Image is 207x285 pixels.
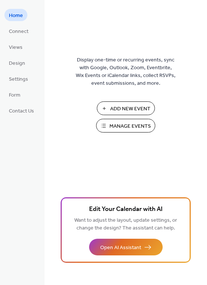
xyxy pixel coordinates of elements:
a: Home [4,9,27,21]
a: Settings [4,73,33,85]
a: Design [4,57,30,69]
span: Manage Events [109,123,151,130]
span: Display one-time or recurring events, sync with Google, Outlook, Zoom, Eventbrite, Wix Events or ... [76,56,176,87]
span: Add New Event [110,105,150,113]
span: Want to adjust the layout, update settings, or change the design? The assistant can help. [74,215,177,233]
span: Design [9,60,25,67]
button: Manage Events [96,119,155,133]
span: Views [9,44,23,51]
button: Open AI Assistant [89,239,163,255]
a: Connect [4,25,33,37]
a: Form [4,88,25,101]
button: Add New Event [97,101,155,115]
a: Contact Us [4,104,38,117]
a: Views [4,41,27,53]
span: Edit Your Calendar with AI [89,204,163,215]
span: Form [9,91,20,99]
span: Connect [9,28,28,36]
span: Contact Us [9,107,34,115]
span: Settings [9,76,28,83]
span: Home [9,12,23,20]
span: Open AI Assistant [100,244,141,252]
